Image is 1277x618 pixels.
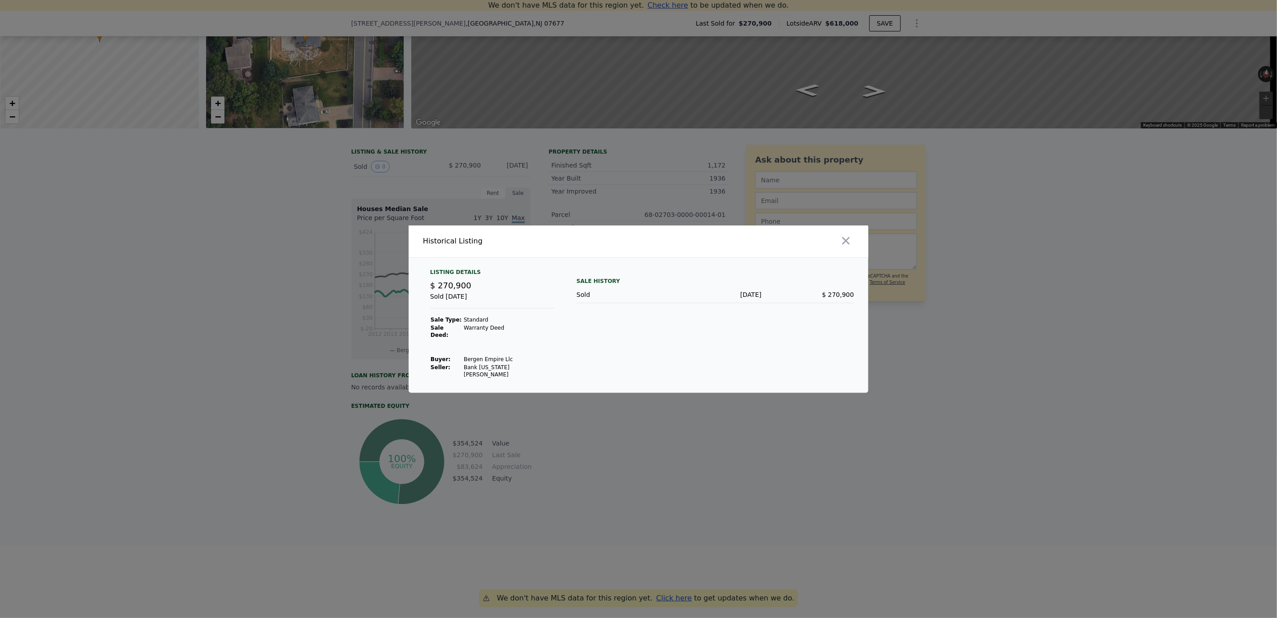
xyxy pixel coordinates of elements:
td: Bergen Empire Llc [463,355,555,363]
div: [DATE] [669,290,762,299]
span: $ 270,900 [430,281,471,290]
div: Sold [577,290,669,299]
strong: Sale Type: [431,317,462,323]
div: Listing Details [430,269,555,279]
strong: Sale Deed: [431,325,449,338]
span: $ 270,900 [822,291,854,298]
strong: Seller : [431,364,450,371]
div: Historical Listing [423,236,635,247]
strong: Buyer : [431,356,450,362]
div: Sale History [577,276,854,287]
td: Warranty Deed [463,324,555,339]
td: Bank [US_STATE] [PERSON_NAME] [463,363,555,379]
td: Standard [463,316,555,324]
div: Sold [DATE] [430,292,555,309]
